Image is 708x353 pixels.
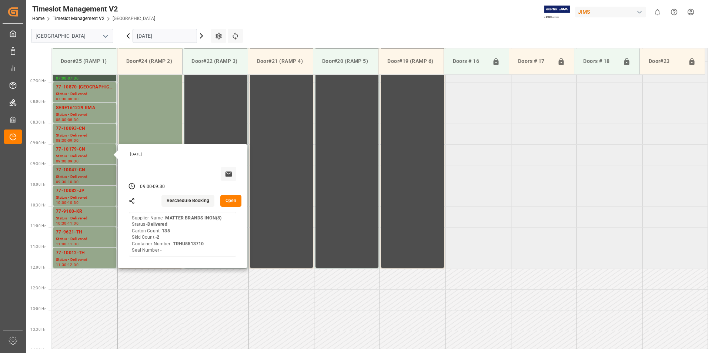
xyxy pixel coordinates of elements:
div: Status - Delivered [56,174,113,180]
div: 77-10047-CN [56,167,113,174]
div: 77-10179-CN [56,146,113,153]
div: 07:30 [56,97,67,101]
button: Reschedule Booking [161,195,214,207]
div: Door#23 [646,54,685,68]
button: show 0 new notifications [649,4,666,20]
div: - [67,263,68,266]
div: 08:30 [68,118,79,121]
div: Status - Delivered [56,132,113,139]
div: 10:30 [56,222,67,225]
div: - [67,118,68,121]
span: 07:30 Hr [30,79,46,83]
div: Door#21 (RAMP 4) [254,54,307,68]
div: - [152,184,153,190]
div: 11:00 [68,222,79,225]
div: 07:30 [68,77,79,80]
div: 12:00 [68,263,79,266]
img: Exertis%20JAM%20-%20Email%20Logo.jpg_1722504956.jpg [544,6,570,19]
div: 09:00 [68,139,79,142]
span: 13:00 Hr [30,307,46,311]
div: Status - Delivered [56,153,113,159]
span: 11:00 Hr [30,224,46,228]
div: 10:00 [56,201,67,204]
div: Doors # 17 [515,54,554,68]
div: SERE161229 RMA [56,104,113,112]
div: Status - Delivered [56,195,113,201]
button: Open [220,195,242,207]
input: DD.MM.YYYY [133,29,197,43]
span: 12:30 Hr [30,286,46,290]
span: 10:30 Hr [30,203,46,207]
div: Supplier Name - Status - Carton Count - Skid Count - Container Number - Seal Number - [132,215,221,254]
span: 11:30 Hr [30,245,46,249]
div: Status - Delivered [56,215,113,222]
div: 77-10870-[GEOGRAPHIC_DATA] [56,84,113,91]
a: Timeslot Management V2 [53,16,104,21]
div: Door#25 (RAMP 1) [58,54,111,68]
b: 135 [162,228,170,233]
div: - [67,159,68,163]
div: Status - Delivered [56,112,113,118]
div: - [67,97,68,101]
div: 09:30 [56,180,67,184]
div: Door#24 (RAMP 2) [123,54,176,68]
div: - [67,222,68,225]
span: 10:00 Hr [30,182,46,186]
b: 2 [157,235,159,240]
div: 09:00 [56,159,67,163]
div: Door#19 (RAMP 6) [384,54,437,68]
span: 14:00 Hr [30,348,46,352]
div: 08:00 [56,118,67,121]
button: open menu [100,30,111,42]
div: Doors # 18 [580,54,619,68]
div: Timeslot Management V2 [32,3,155,14]
b: TRHU5513710 [173,241,204,246]
div: 09:00 [140,184,152,190]
div: Status - Delivered [56,257,113,263]
b: Delivered [147,222,167,227]
div: 11:00 [56,242,67,246]
div: 11:30 [56,263,67,266]
b: MATTER BRANDS INON(8) [165,215,221,221]
div: 10:00 [68,180,79,184]
div: 08:30 [56,139,67,142]
div: 10:30 [68,201,79,204]
button: Help Center [666,4,682,20]
div: 77-10093-CN [56,125,113,132]
span: 09:30 Hr [30,162,46,166]
span: 13:30 Hr [30,327,46,332]
div: - [67,242,68,246]
div: Doors # 16 [450,54,489,68]
div: 77-10082-JP [56,187,113,195]
input: Type to search/select [31,29,113,43]
div: 77-10012-TH [56,249,113,257]
div: Door#20 (RAMP 5) [319,54,372,68]
button: JIMS [575,5,649,19]
div: 11:30 [68,242,79,246]
div: JIMS [575,7,646,17]
div: - [67,77,68,80]
div: Status - Delivered [56,91,113,97]
div: 77-9100-KR [56,208,113,215]
div: 77-9621-TH [56,229,113,236]
div: 08:00 [68,97,79,101]
span: 12:00 Hr [30,265,46,269]
div: 09:30 [68,159,79,163]
div: 07:00 [56,77,67,80]
div: - [67,180,68,184]
div: Door#22 (RAMP 3) [188,54,241,68]
div: 09:30 [153,184,165,190]
div: - [67,201,68,204]
a: Home [32,16,44,21]
div: - [67,139,68,142]
span: 09:00 Hr [30,141,46,145]
div: Status - Delivered [56,236,113,242]
span: 08:30 Hr [30,120,46,124]
span: 08:00 Hr [30,100,46,104]
div: [DATE] [127,152,239,157]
